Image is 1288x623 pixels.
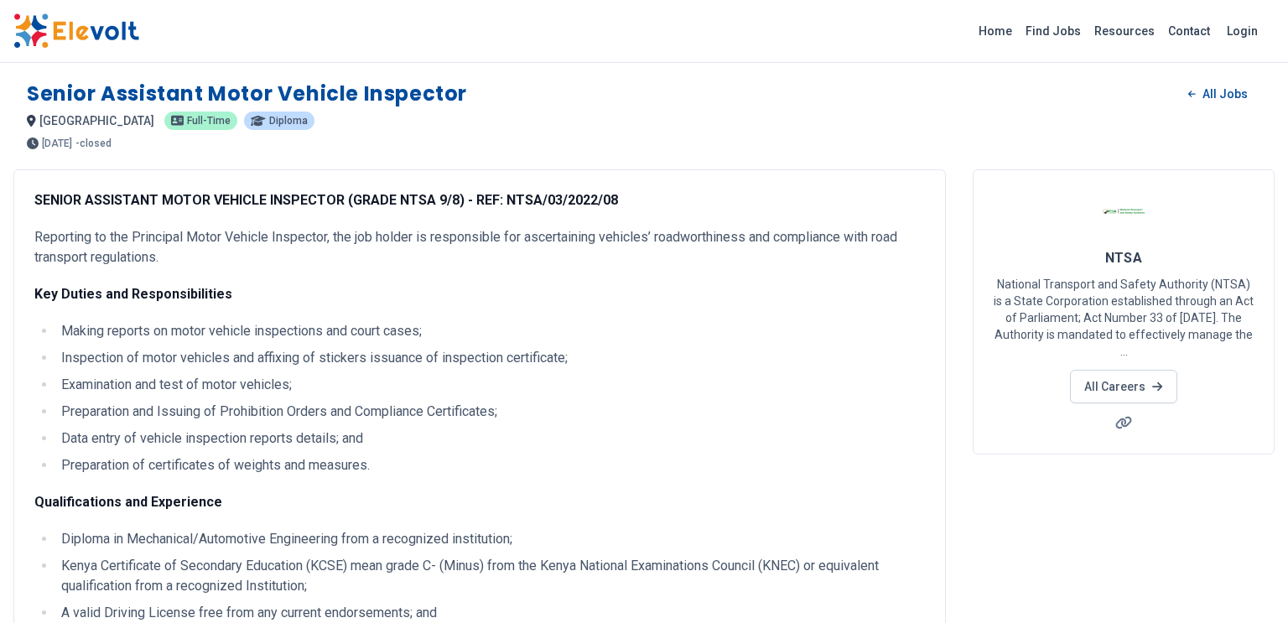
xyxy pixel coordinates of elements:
[56,603,925,623] li: A valid Driving License free from any current endorsements; and
[1175,81,1261,106] a: All Jobs
[56,455,925,475] li: Preparation of certificates of weights and measures.
[187,116,231,126] span: full-time
[13,13,139,49] img: Elevolt
[1103,190,1145,232] img: NTSA
[1161,18,1217,44] a: Contact
[34,227,925,267] p: Reporting to the Principal Motor Vehicle Inspector, the job holder is responsible for ascertainin...
[269,116,308,126] span: diploma
[56,375,925,395] li: Examination and test of motor vehicles;
[27,80,467,107] h1: Senior Assistant Motor Vehicle Inspector
[39,114,154,127] span: [GEOGRAPHIC_DATA]
[994,276,1254,360] p: National Transport and Safety Authority (NTSA) is a State Corporation established through an Act ...
[34,286,232,302] strong: Key Duties and Responsibilities
[56,556,925,596] li: Kenya Certificate of Secondary Education (KCSE) mean grade C- (Minus) from the Kenya National Exa...
[75,138,112,148] p: - closed
[972,18,1019,44] a: Home
[1105,250,1143,266] span: NTSA
[42,138,72,148] span: [DATE]
[34,192,618,208] strong: SENIOR ASSISTANT MOTOR VEHICLE INSPECTOR (GRADE NTSA 9/8) - REF: NTSA/03/2022/08
[56,428,925,449] li: Data entry of vehicle inspection reports details; and
[1217,14,1268,48] a: Login
[34,494,222,510] strong: Qualifications and Experience
[56,402,925,422] li: Preparation and Issuing of Prohibition Orders and Compliance Certificates;
[1070,370,1176,403] a: All Careers
[1019,18,1088,44] a: Find Jobs
[56,321,925,341] li: Making reports on motor vehicle inspections and court cases;
[56,348,925,368] li: Inspection of motor vehicles and affixing of stickers issuance of inspection certificate;
[1088,18,1161,44] a: Resources
[56,529,925,549] li: Diploma in Mechanical/Automotive Engineering from a recognized institution;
